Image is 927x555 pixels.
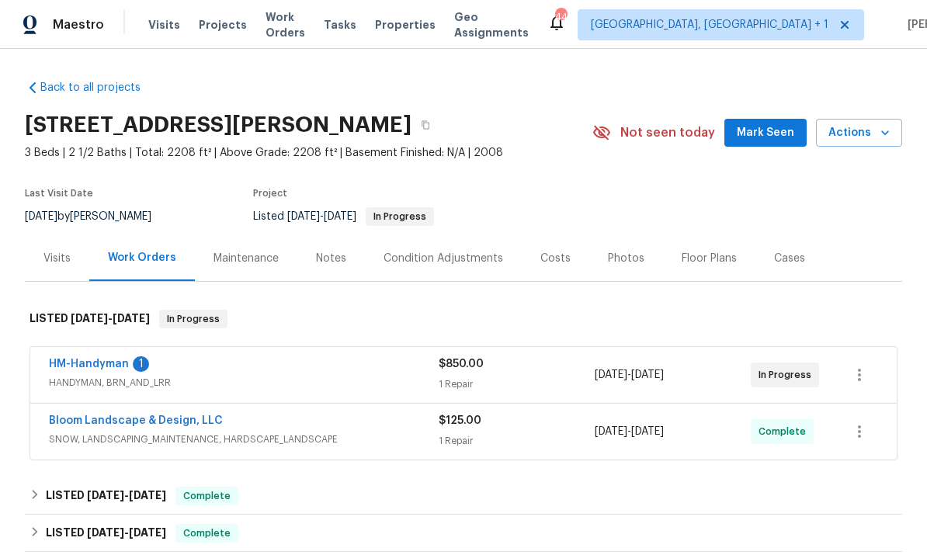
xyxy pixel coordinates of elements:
span: Properties [375,17,436,33]
span: - [71,313,150,324]
div: Photos [608,251,644,266]
span: [DATE] [631,369,664,380]
span: [GEOGRAPHIC_DATA], [GEOGRAPHIC_DATA] + 1 [591,17,828,33]
span: [DATE] [287,211,320,222]
div: Condition Adjustments [384,251,503,266]
h2: [STREET_ADDRESS][PERSON_NAME] [25,117,411,133]
span: Geo Assignments [454,9,529,40]
span: $850.00 [439,359,484,369]
div: Maintenance [214,251,279,266]
div: Work Orders [108,250,176,265]
div: 44 [555,9,566,25]
span: - [87,490,166,501]
span: Projects [199,17,247,33]
a: Back to all projects [25,80,174,95]
span: [DATE] [113,313,150,324]
span: Complete [177,488,237,504]
span: - [287,211,356,222]
span: Complete [759,424,812,439]
div: by [PERSON_NAME] [25,207,170,226]
span: Work Orders [266,9,305,40]
a: HM-Handyman [49,359,129,369]
span: Maestro [53,17,104,33]
span: SNOW, LANDSCAPING_MAINTENANCE, HARDSCAPE_LANDSCAPE [49,432,439,447]
div: Notes [316,251,346,266]
div: Floor Plans [682,251,737,266]
div: LISTED [DATE]-[DATE]In Progress [25,294,902,344]
button: Actions [816,119,902,147]
span: HANDYMAN, BRN_AND_LRR [49,375,439,390]
span: [DATE] [87,490,124,501]
button: Copy Address [411,111,439,139]
h6: LISTED [30,310,150,328]
span: [DATE] [324,211,356,222]
span: [DATE] [71,313,108,324]
span: Tasks [324,19,356,30]
a: Bloom Landscape & Design, LLC [49,415,223,426]
span: 3 Beds | 2 1/2 Baths | Total: 2208 ft² | Above Grade: 2208 ft² | Basement Finished: N/A | 2008 [25,145,592,161]
div: Costs [540,251,571,266]
span: Listed [253,211,434,222]
span: - [87,527,166,538]
span: Last Visit Date [25,189,93,198]
div: LISTED [DATE]-[DATE]Complete [25,515,902,552]
span: In Progress [367,212,432,221]
span: [DATE] [129,527,166,538]
span: [DATE] [595,426,627,437]
div: Visits [43,251,71,266]
div: 1 Repair [439,376,595,392]
span: - [595,367,664,383]
div: Cases [774,251,805,266]
span: Project [253,189,287,198]
h6: LISTED [46,524,166,543]
span: [DATE] [631,426,664,437]
h6: LISTED [46,487,166,505]
span: Mark Seen [737,123,794,143]
span: In Progress [759,367,818,383]
span: - [595,424,664,439]
button: Mark Seen [724,119,807,147]
span: [DATE] [87,527,124,538]
span: $125.00 [439,415,481,426]
span: [DATE] [129,490,166,501]
span: Actions [828,123,890,143]
div: LISTED [DATE]-[DATE]Complete [25,477,902,515]
span: Visits [148,17,180,33]
span: [DATE] [595,369,627,380]
div: 1 [133,356,149,372]
span: Complete [177,526,237,541]
span: Not seen today [620,125,715,140]
div: 1 Repair [439,433,595,449]
span: In Progress [161,311,226,327]
span: [DATE] [25,211,57,222]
